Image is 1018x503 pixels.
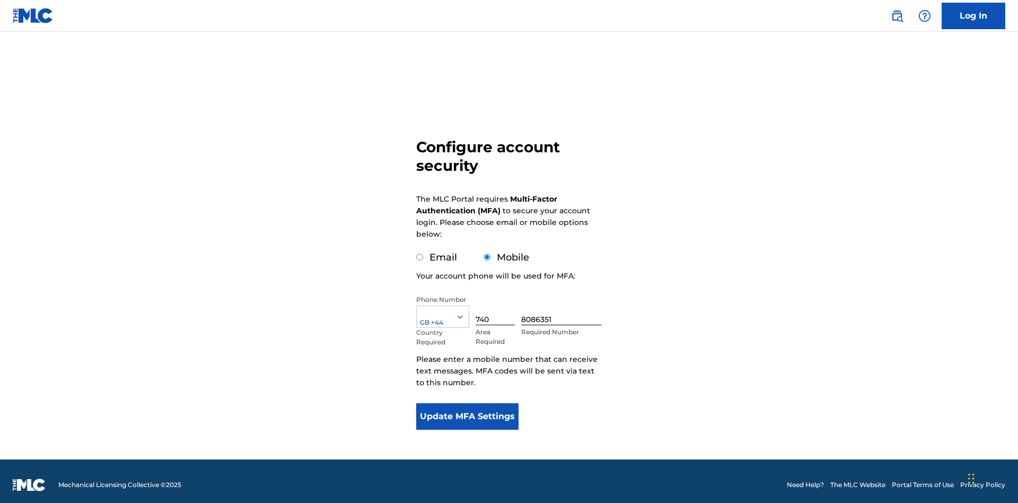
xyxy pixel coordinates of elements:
[417,318,469,327] div: GB +44
[830,480,885,490] a: The MLC Website
[918,10,931,22] img: help
[58,480,181,490] span: Mechanical Licensing Collective © 2025
[965,452,1018,503] iframe: Chat Widget
[942,3,1005,29] a: Log In
[416,328,469,347] p: Country Required
[497,251,529,263] label: Mobile
[416,353,602,388] p: Please enter a mobile number that can receive text messages. MFA codes will be sent via text to t...
[787,480,824,490] a: Need Help?
[887,5,908,27] a: Public Search
[892,480,954,490] a: Portal Terms of Use
[476,327,515,346] p: Area Required
[416,138,602,175] h3: Configure account security
[960,480,1005,490] a: Privacy Policy
[416,403,519,430] button: Update MFA Settings
[521,327,602,337] p: Required Number
[968,463,975,495] div: Drag
[891,10,903,22] img: search
[416,270,575,282] p: Your account phone will be used for MFA:
[914,5,935,27] div: Help
[13,479,46,491] img: logo
[416,193,590,240] p: The MLC Portal requires to secure your account login. Please choose email or mobile options below:
[13,8,54,23] img: MLC Logo
[429,251,457,263] label: Email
